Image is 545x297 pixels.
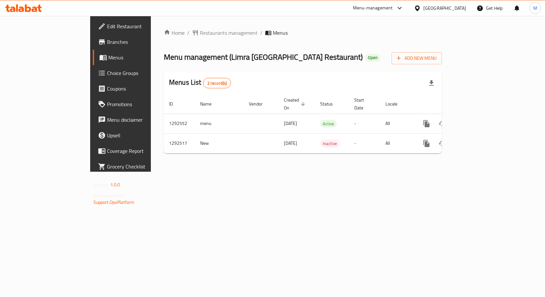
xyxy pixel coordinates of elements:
[397,54,437,62] span: Add New Menu
[93,81,181,96] a: Coupons
[107,69,176,77] span: Choice Groups
[164,29,442,37] nav: breadcrumb
[320,100,341,108] span: Status
[424,75,439,91] div: Export file
[349,114,380,133] td: -
[169,78,231,88] h2: Menus List
[284,139,297,147] span: [DATE]
[284,119,297,128] span: [DATE]
[107,85,176,93] span: Coupons
[93,198,135,206] a: Support.OpsPlatform
[365,55,380,60] span: Open
[93,159,181,174] a: Grocery Checklist
[353,4,393,12] div: Menu-management
[380,133,414,153] td: All
[93,96,181,112] a: Promotions
[93,19,181,34] a: Edit Restaurant
[93,112,181,128] a: Menu disclaimer
[380,114,414,133] td: All
[164,94,486,154] table: enhanced table
[108,54,176,61] span: Menus
[392,52,442,64] button: Add New Menu
[203,80,231,86] span: 2 record(s)
[164,50,363,64] span: Menu management ( Limra [GEOGRAPHIC_DATA] Restaurant )
[107,147,176,155] span: Coverage Report
[423,5,466,12] div: [GEOGRAPHIC_DATA]
[195,133,244,153] td: New
[195,114,244,133] td: menu
[419,136,434,151] button: more
[419,116,434,131] button: more
[349,133,380,153] td: -
[354,96,372,112] span: Start Date
[107,38,176,46] span: Branches
[93,34,181,50] a: Branches
[93,65,181,81] a: Choice Groups
[434,136,450,151] button: Change Status
[107,116,176,124] span: Menu disclaimer
[414,94,486,114] th: Actions
[434,116,450,131] button: Change Status
[93,180,109,189] span: Version:
[107,131,176,139] span: Upsell
[93,128,181,143] a: Upsell
[93,143,181,159] a: Coverage Report
[203,78,231,88] div: Total records count
[320,120,337,128] span: Active
[169,100,181,108] span: ID
[200,100,220,108] span: Name
[260,29,262,37] li: /
[110,180,120,189] span: 1.0.0
[107,100,176,108] span: Promotions
[192,29,258,37] a: Restaurants management
[107,163,176,170] span: Grocery Checklist
[273,29,288,37] span: Menus
[249,100,271,108] span: Vendor
[320,140,340,147] span: Inactive
[93,192,123,200] span: Get support on:
[284,96,307,112] span: Created On
[533,5,537,12] span: M
[385,100,406,108] span: Locale
[365,54,380,62] div: Open
[107,22,176,30] span: Edit Restaurant
[93,50,181,65] a: Menus
[200,29,258,37] span: Restaurants management
[187,29,189,37] li: /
